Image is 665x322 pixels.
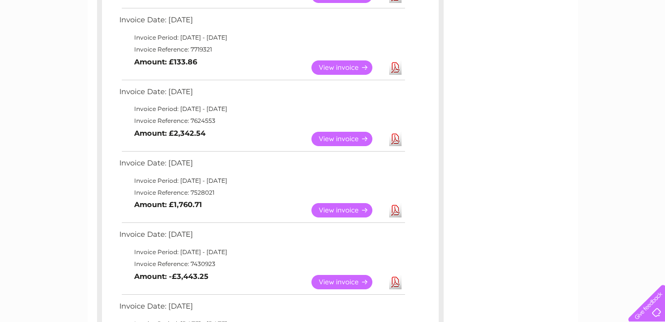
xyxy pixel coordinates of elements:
[389,60,402,75] a: Download
[478,5,547,17] a: 0333 014 3131
[311,60,384,75] a: View
[117,32,407,44] td: Invoice Period: [DATE] - [DATE]
[117,44,407,55] td: Invoice Reference: 7719321
[389,203,402,217] a: Download
[117,228,407,246] td: Invoice Date: [DATE]
[311,203,384,217] a: View
[134,129,205,138] b: Amount: £2,342.54
[117,85,407,104] td: Invoice Date: [DATE]
[632,42,656,50] a: Log out
[389,275,402,289] a: Download
[599,42,623,50] a: Contact
[134,272,208,281] b: Amount: -£3,443.25
[117,300,407,318] td: Invoice Date: [DATE]
[117,246,407,258] td: Invoice Period: [DATE] - [DATE]
[117,187,407,199] td: Invoice Reference: 7528021
[99,5,567,48] div: Clear Business is a trading name of Verastar Limited (registered in [GEOGRAPHIC_DATA] No. 3667643...
[389,132,402,146] a: Download
[117,115,407,127] td: Invoice Reference: 7624553
[23,26,74,56] img: logo.png
[491,42,510,50] a: Water
[117,157,407,175] td: Invoice Date: [DATE]
[117,13,407,32] td: Invoice Date: [DATE]
[117,175,407,187] td: Invoice Period: [DATE] - [DATE]
[515,42,537,50] a: Energy
[311,132,384,146] a: View
[134,57,197,66] b: Amount: £133.86
[117,258,407,270] td: Invoice Reference: 7430923
[579,42,593,50] a: Blog
[134,200,202,209] b: Amount: £1,760.71
[543,42,573,50] a: Telecoms
[311,275,384,289] a: View
[117,103,407,115] td: Invoice Period: [DATE] - [DATE]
